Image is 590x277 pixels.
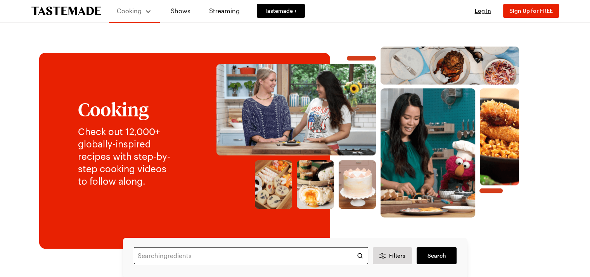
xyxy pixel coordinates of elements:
button: Desktop filters [373,247,412,264]
span: Filters [389,252,405,260]
button: Log In [467,7,498,15]
img: Explore recipes [192,47,543,218]
a: Tastemade + [257,4,305,18]
p: Check out 12,000+ globally-inspired recipes with step-by-step cooking videos to follow along. [78,125,177,187]
a: To Tastemade Home Page [31,7,101,16]
a: filters [417,247,456,264]
span: Sign Up for FREE [509,7,553,14]
span: Log In [475,7,491,14]
span: Search [427,252,446,260]
h1: Cooking [78,99,177,119]
button: Cooking [117,3,152,19]
button: Sign Up for FREE [503,4,559,18]
span: Tastemade + [265,7,297,15]
span: Cooking [117,7,142,14]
